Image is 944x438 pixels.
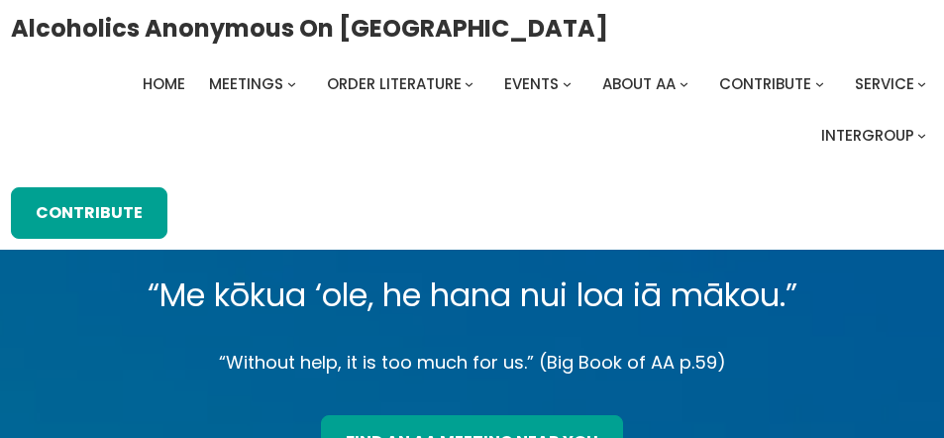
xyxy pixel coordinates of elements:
span: Events [504,73,559,94]
a: Contribute [719,70,811,98]
a: Meetings [209,70,283,98]
span: Home [143,73,185,94]
p: “Without help, it is too much for us.” (Big Book of AA p.59) [48,347,897,379]
button: Contribute submenu [815,79,824,88]
a: Service [855,70,914,98]
span: Contribute [719,73,811,94]
p: “Me kōkua ‘ole, he hana nui loa iā mākou.” [48,268,897,323]
nav: Intergroup [11,70,934,150]
span: Order Literature [327,73,462,94]
a: About AA [602,70,676,98]
a: Home [143,70,185,98]
a: Intergroup [821,122,914,150]
button: About AA submenu [680,79,688,88]
a: Events [504,70,559,98]
button: Events submenu [563,79,572,88]
span: Intergroup [821,125,914,146]
a: Contribute [11,187,167,239]
button: Service submenu [917,79,926,88]
span: Service [855,73,914,94]
span: About AA [602,73,676,94]
button: Intergroup submenu [917,131,926,140]
button: Order Literature submenu [465,79,473,88]
span: Meetings [209,73,283,94]
a: Alcoholics Anonymous on [GEOGRAPHIC_DATA] [11,7,608,50]
button: Meetings submenu [287,79,296,88]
